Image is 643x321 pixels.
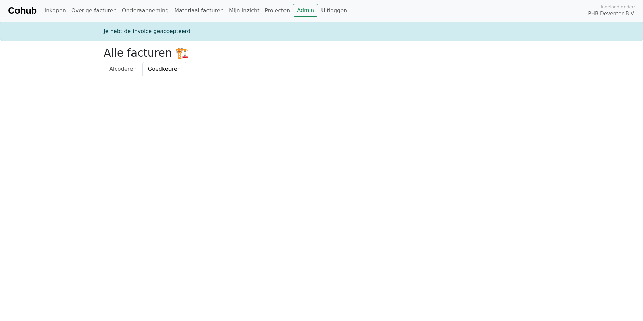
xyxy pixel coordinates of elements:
[104,62,142,76] a: Afcoderen
[318,4,350,17] a: Uitloggen
[293,4,318,17] a: Admin
[172,4,226,17] a: Materiaal facturen
[226,4,262,17] a: Mijn inzicht
[601,4,635,10] span: Ingelogd onder:
[104,46,539,59] h2: Alle facturen 🏗️
[119,4,172,17] a: Onderaanneming
[69,4,119,17] a: Overige facturen
[148,66,181,72] span: Goedkeuren
[8,3,36,19] a: Cohub
[100,27,543,35] div: Je hebt de invoice geaccepteerd
[109,66,137,72] span: Afcoderen
[42,4,68,17] a: Inkopen
[142,62,186,76] a: Goedkeuren
[588,10,635,18] span: PHB Deventer B.V.
[262,4,293,17] a: Projecten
